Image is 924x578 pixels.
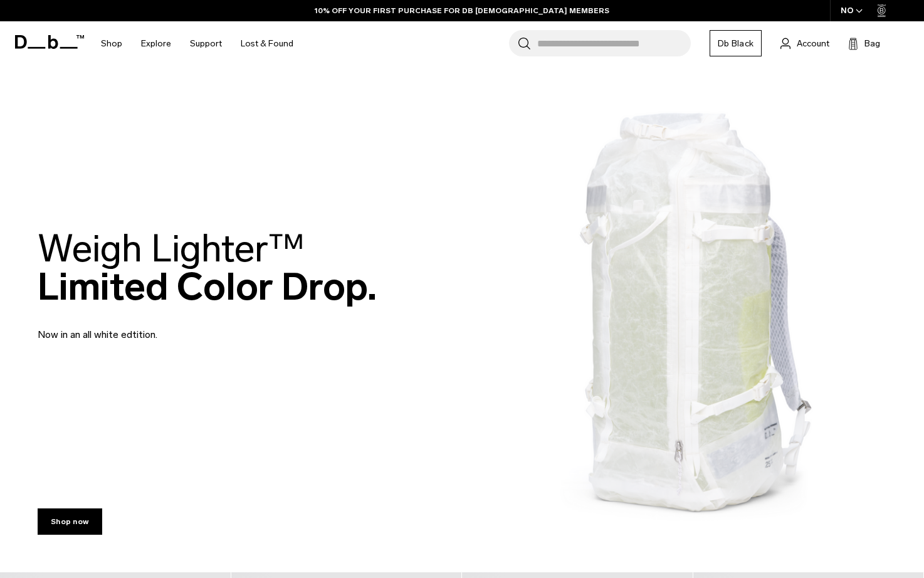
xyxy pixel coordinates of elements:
[190,21,222,66] a: Support
[38,229,377,306] h2: Limited Color Drop.
[141,21,171,66] a: Explore
[780,36,829,51] a: Account
[864,37,880,50] span: Bag
[241,21,293,66] a: Lost & Found
[315,5,609,16] a: 10% OFF YOUR FIRST PURCHASE FOR DB [DEMOGRAPHIC_DATA] MEMBERS
[38,312,339,342] p: Now in an all white edtition.
[797,37,829,50] span: Account
[38,226,305,271] span: Weigh Lighter™
[92,21,303,66] nav: Main Navigation
[710,30,762,56] a: Db Black
[38,508,102,535] a: Shop now
[101,21,122,66] a: Shop
[848,36,880,51] button: Bag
